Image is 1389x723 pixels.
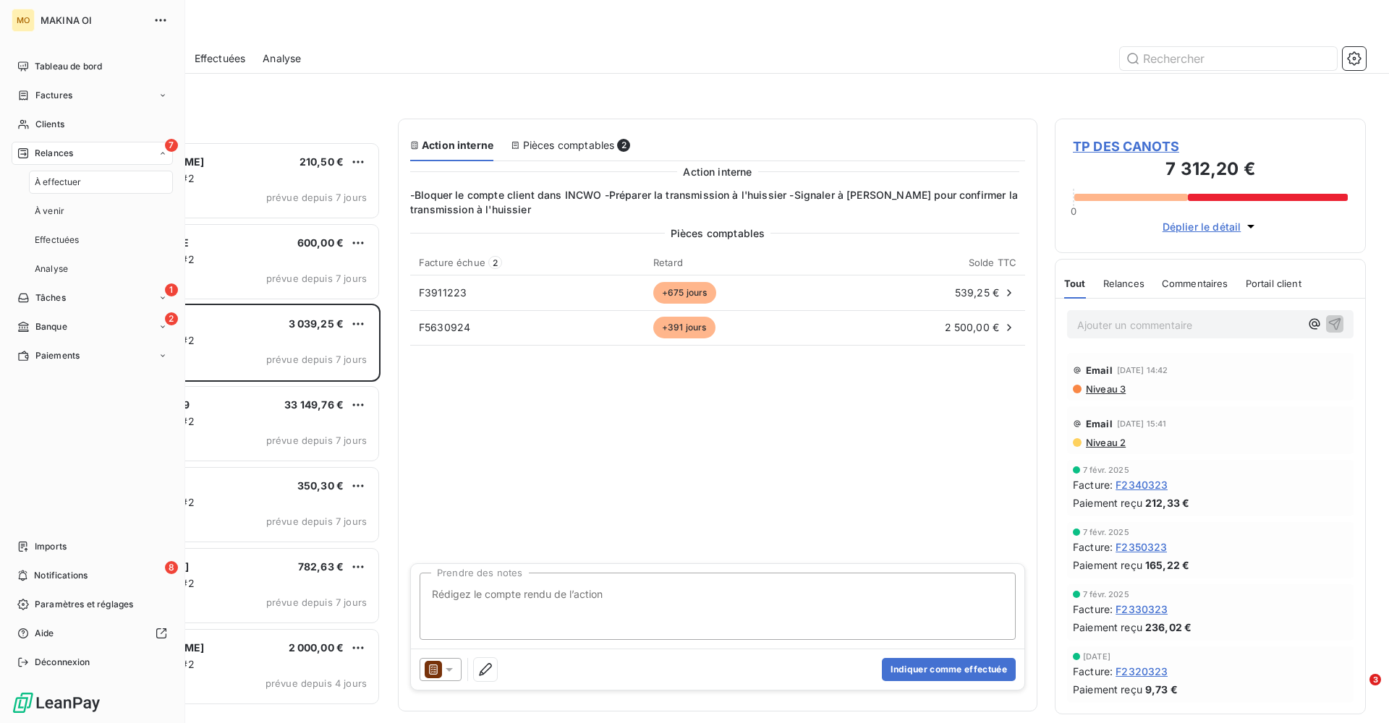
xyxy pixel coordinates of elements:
[35,205,64,218] span: À venir
[300,155,344,168] span: 210,50 €
[1073,539,1113,555] span: Facture :
[1084,437,1126,448] span: Niveau 2
[12,9,35,32] div: MO
[1083,652,1110,661] span: [DATE]
[843,320,1016,335] div: 2 500,00 €
[1116,664,1168,679] span: F2320323
[266,273,367,284] span: prévue depuis 7 jours
[289,317,344,330] span: 3 039,25 €
[671,226,765,241] span: Pièces comptables
[1083,466,1129,474] span: 7 févr. 2025
[1120,47,1337,70] input: Rechercher
[266,354,367,365] span: prévue depuis 7 jours
[653,317,715,338] span: +391 jours
[35,598,133,611] span: Paramètres et réglages
[289,641,344,654] span: 2 000,00 €
[1103,278,1144,289] span: Relances
[1073,682,1142,697] span: Paiement reçu
[653,282,716,304] span: +675 jours
[35,627,54,640] span: Aide
[1145,682,1178,697] span: 9,73 €
[35,60,102,73] span: Tableau de bord
[1073,620,1142,635] span: Paiement reçu
[266,677,367,689] span: prévue depuis 4 jours
[35,89,72,102] span: Factures
[1073,477,1113,492] span: Facture :
[195,51,246,66] span: Effectuées
[1073,664,1113,679] span: Facture :
[1073,156,1348,185] h3: 7 312,20 €
[653,257,683,268] span: Retard
[1073,495,1142,510] span: Paiement reçu
[266,192,367,203] span: prévue depuis 7 jours
[165,283,178,296] span: 1
[298,560,344,573] span: 782,63 €
[35,291,66,304] span: Tâches
[34,569,88,582] span: Notifications
[617,139,630,152] span: 2
[1145,620,1192,635] span: 236,02 €
[969,257,1016,268] span: Solde TTC
[1083,590,1129,599] span: 7 févr. 2025
[35,349,80,362] span: Paiements
[1086,418,1113,429] span: Email
[419,286,467,299] span: F3911223
[35,234,80,247] span: Effectuées
[35,118,64,131] span: Clients
[1369,674,1381,685] span: 3
[1083,528,1129,536] span: 7 févr. 2025
[410,138,493,153] div: Action interne
[1117,419,1167,428] span: [DATE] 15:41
[297,236,344,249] span: 600,00 €
[1064,278,1086,289] span: Tout
[1163,219,1241,234] span: Déplier le détail
[12,691,101,714] img: Logo LeanPay
[35,176,82,189] span: À effectuer
[35,320,67,333] span: Banque
[263,51,301,66] span: Analyse
[266,596,367,608] span: prévue depuis 7 jours
[165,561,178,574] span: 8
[297,479,344,492] span: 350,30 €
[1246,278,1301,289] span: Portail client
[1116,539,1167,555] span: F2350323
[165,139,178,152] span: 7
[1073,557,1142,573] span: Paiement reçu
[266,435,367,446] span: prévue depuis 7 jours
[1084,383,1126,395] span: Niveau 3
[1073,602,1113,617] span: Facture :
[410,188,1025,217] span: -Bloquer le compte client dans INCWO -Préparer la transmission à l'huissier -Signaler à [PERSON_N...
[1116,602,1168,617] span: F2330323
[1158,218,1263,235] button: Déplier le détail
[41,14,145,26] span: MAKINA OI
[419,257,485,268] span: Facture échue
[882,658,1016,681] button: Indiquer comme effectuée
[1073,137,1348,156] span: TP DES CANOTS
[35,656,90,669] span: Déconnexion
[1340,674,1375,709] iframe: Intercom live chat
[165,312,178,325] span: 2
[1145,557,1189,573] span: 165,22 €
[266,515,367,527] span: prévue depuis 7 jours
[843,286,1016,300] div: 539,25 €
[1117,366,1168,375] span: [DATE] 14:42
[1162,278,1228,289] span: Commentaires
[1145,495,1189,510] span: 212,33 €
[488,256,502,269] span: 2
[683,164,752,179] span: Action interne
[419,321,470,333] span: F5630924
[511,138,630,153] div: Pièces comptables
[1116,477,1168,492] span: F2340323
[1086,364,1113,376] span: Email
[35,262,68,275] span: Analyse
[12,622,173,645] a: Aide
[69,142,381,723] div: grid
[284,398,344,411] span: 33 149,76 €
[35,147,73,160] span: Relances
[35,540,67,553] span: Imports
[1071,205,1076,217] span: 0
